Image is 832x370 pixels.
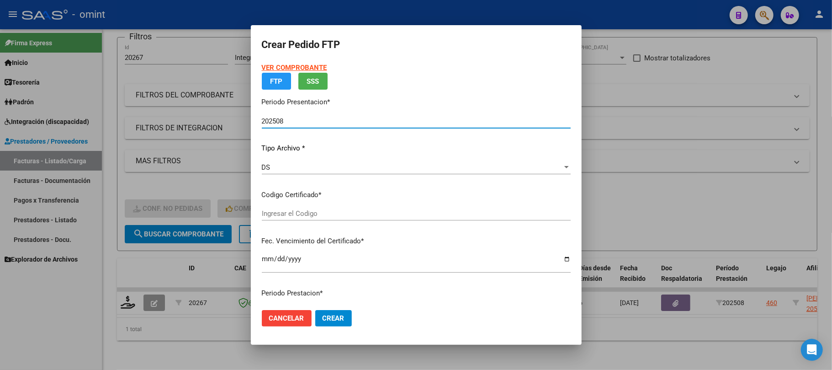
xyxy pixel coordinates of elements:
[262,288,571,299] p: Periodo Prestacion
[262,97,571,107] p: Periodo Presentacion
[262,64,327,72] a: VER COMPROBANTE
[315,310,352,327] button: Crear
[262,143,571,154] p: Tipo Archivo *
[262,163,270,172] span: DS
[307,77,319,86] span: SSS
[298,73,328,90] button: SSS
[270,77,282,86] span: FTP
[262,310,312,327] button: Cancelar
[262,36,571,54] h2: Crear Pedido FTP
[269,314,304,322] span: Cancelar
[323,314,344,322] span: Crear
[801,339,823,361] div: Open Intercom Messenger
[262,73,291,90] button: FTP
[262,236,571,247] p: Fec. Vencimiento del Certificado
[262,190,571,200] p: Codigo Certificado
